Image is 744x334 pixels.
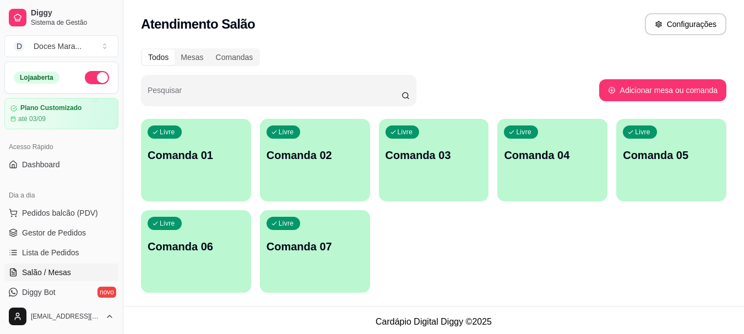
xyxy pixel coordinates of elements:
a: Gestor de Pedidos [4,224,118,242]
p: Livre [279,219,294,228]
input: Pesquisar [148,89,401,100]
button: Alterar Status [85,71,109,84]
div: Todos [142,50,175,65]
div: Doces Mara ... [34,41,82,52]
p: Comanda 01 [148,147,245,163]
button: LivreComanda 05 [616,119,726,201]
button: [EMAIL_ADDRESS][DOMAIN_NAME] [4,303,118,330]
span: D [14,41,25,52]
p: Livre [279,128,294,136]
article: até 03/09 [18,114,46,123]
span: Salão / Mesas [22,267,71,278]
p: Livre [160,128,175,136]
div: Acesso Rápido [4,138,118,156]
p: Comanda 07 [267,239,363,254]
span: Dashboard [22,159,60,170]
p: Comanda 04 [504,147,601,163]
h2: Atendimento Salão [141,15,255,33]
button: LivreComanda 04 [497,119,607,201]
span: Lista de Pedidos [22,247,79,258]
button: LivreComanda 07 [260,210,370,293]
a: Plano Customizadoaté 03/09 [4,98,118,129]
div: Loja aberta [14,72,59,84]
p: Livre [516,128,531,136]
button: LivreComanda 03 [379,119,489,201]
span: Diggy [31,8,114,18]
div: Dia a dia [4,187,118,204]
p: Livre [635,128,650,136]
a: Lista de Pedidos [4,244,118,261]
span: Gestor de Pedidos [22,227,86,238]
p: Livre [398,128,413,136]
p: Comanda 03 [385,147,482,163]
article: Plano Customizado [20,104,82,112]
div: Mesas [175,50,209,65]
a: Salão / Mesas [4,264,118,281]
p: Comanda 05 [623,147,720,163]
span: Sistema de Gestão [31,18,114,27]
a: Dashboard [4,156,118,173]
button: Adicionar mesa ou comanda [599,79,726,101]
button: LivreComanda 02 [260,119,370,201]
button: LivreComanda 06 [141,210,251,293]
button: Pedidos balcão (PDV) [4,204,118,222]
div: Comandas [210,50,259,65]
p: Comanda 02 [267,147,363,163]
button: Configurações [645,13,726,35]
span: Diggy Bot [22,287,56,298]
span: [EMAIL_ADDRESS][DOMAIN_NAME] [31,312,101,321]
p: Comanda 06 [148,239,245,254]
button: LivreComanda 01 [141,119,251,201]
a: Diggy Botnovo [4,283,118,301]
button: Select a team [4,35,118,57]
p: Livre [160,219,175,228]
a: DiggySistema de Gestão [4,4,118,31]
span: Pedidos balcão (PDV) [22,207,98,218]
